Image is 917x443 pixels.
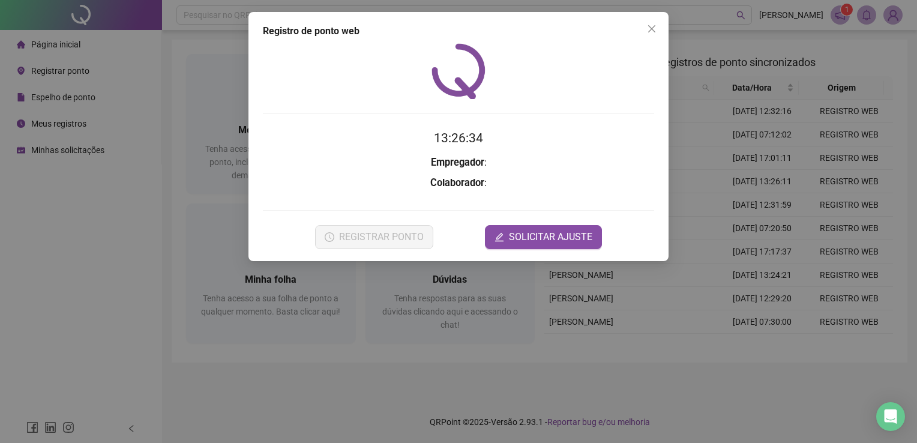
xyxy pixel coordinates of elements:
[642,19,661,38] button: Close
[263,175,654,191] h3: :
[431,43,486,99] img: QRPoint
[647,24,657,34] span: close
[485,225,602,249] button: editSOLICITAR AJUSTE
[434,131,483,145] time: 13:26:34
[430,177,484,188] strong: Colaborador
[263,24,654,38] div: Registro de ponto web
[263,155,654,170] h3: :
[876,402,905,431] div: Open Intercom Messenger
[509,230,592,244] span: SOLICITAR AJUSTE
[315,225,433,249] button: REGISTRAR PONTO
[495,232,504,242] span: edit
[431,157,484,168] strong: Empregador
